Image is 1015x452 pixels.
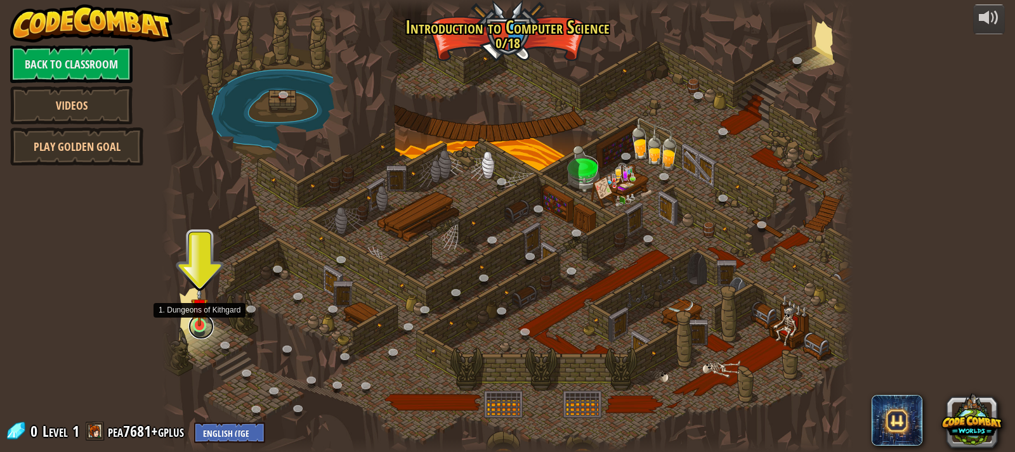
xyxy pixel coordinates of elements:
img: CodeCombat - Learn how to code by playing a game [10,4,173,42]
img: level-banner-unstarted.png [191,287,208,326]
a: Play Golden Goal [10,127,143,165]
span: 0 [30,421,41,441]
span: 1 [72,421,79,441]
a: Videos [10,86,133,124]
span: Level [43,421,68,442]
button: Adjust volume [973,4,1005,34]
a: pea7681+gplus [108,421,188,441]
a: Back to Classroom [10,45,133,83]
